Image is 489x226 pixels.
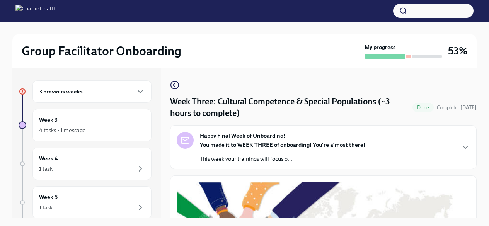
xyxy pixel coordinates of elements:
[365,43,396,51] strong: My progress
[200,155,365,163] p: This week your trainings will focus o...
[460,105,477,110] strong: [DATE]
[15,5,56,17] img: CharlieHealth
[22,43,181,59] h2: Group Facilitator Onboarding
[39,165,53,173] div: 1 task
[412,105,434,110] span: Done
[170,96,409,119] h4: Week Three: Cultural Competence & Special Populations (~3 hours to complete)
[39,126,86,134] div: 4 tasks • 1 message
[39,154,58,163] h6: Week 4
[437,104,477,111] span: September 28th, 2025 19:38
[19,148,152,180] a: Week 41 task
[200,141,365,148] strong: You made it to WEEK THREE of onboarding! You're almost there!
[32,80,152,103] div: 3 previous weeks
[19,109,152,141] a: Week 34 tasks • 1 message
[39,87,83,96] h6: 3 previous weeks
[200,132,285,139] strong: Happy Final Week of Onboarding!
[448,44,467,58] h3: 53%
[39,116,58,124] h6: Week 3
[437,105,477,110] span: Completed
[39,193,58,201] h6: Week 5
[39,204,53,211] div: 1 task
[19,186,152,219] a: Week 51 task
